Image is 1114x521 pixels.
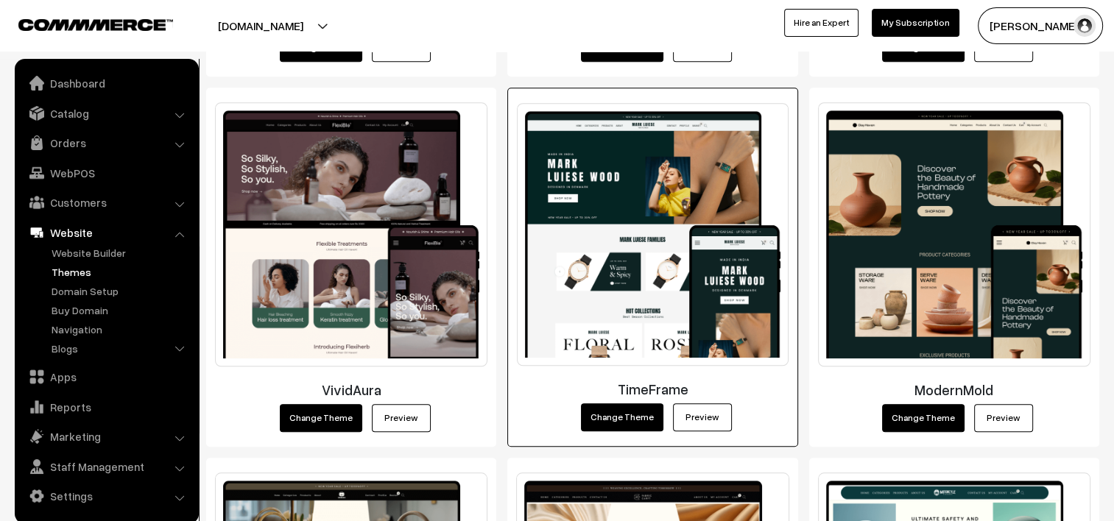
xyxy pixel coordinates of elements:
[166,7,355,44] button: [DOMAIN_NAME]
[872,9,959,37] a: My Subscription
[581,403,663,431] button: Change Theme
[48,264,194,280] a: Themes
[18,483,194,509] a: Settings
[18,364,194,390] a: Apps
[1074,15,1096,37] img: user
[974,404,1033,432] a: Preview
[784,9,859,37] a: Hire an Expert
[18,160,194,186] a: WebPOS
[18,70,194,96] a: Dashboard
[280,404,362,432] button: Change Theme
[215,381,487,398] h3: VividAura
[48,245,194,260] a: Website Builder
[18,130,194,156] a: Orders
[818,381,1090,398] h3: ModernMold
[18,219,194,246] a: Website
[48,341,194,356] a: Blogs
[48,283,194,299] a: Domain Setup
[48,302,194,318] a: Buy Domain
[18,100,194,127] a: Catalog
[18,15,147,32] a: COMMMERCE
[517,380,788,397] h3: TimeFrame
[215,102,487,366] img: VividAura
[818,102,1090,366] img: ModernMold
[372,404,431,432] a: Preview
[18,423,194,450] a: Marketing
[18,189,194,216] a: Customers
[882,404,965,432] button: Change Theme
[517,103,788,366] img: TimeFrame
[18,19,173,30] img: COMMMERCE
[18,453,194,480] a: Staff Management
[48,322,194,337] a: Navigation
[978,7,1103,44] button: [PERSON_NAME]
[673,403,732,431] a: Preview
[18,394,194,420] a: Reports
